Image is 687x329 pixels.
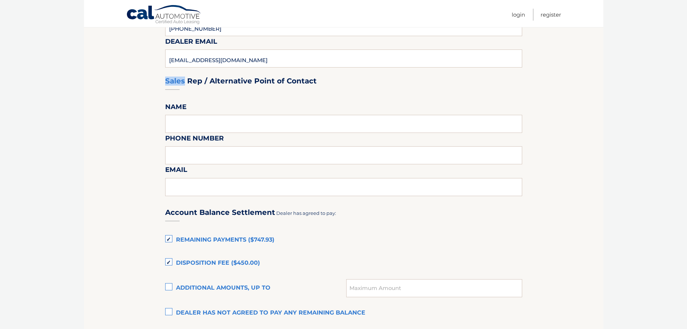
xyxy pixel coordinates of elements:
[165,164,187,178] label: Email
[165,36,217,49] label: Dealer Email
[165,208,275,217] h3: Account Balance Settlement
[165,77,317,86] h3: Sales Rep / Alternative Point of Contact
[346,279,522,297] input: Maximum Amount
[165,281,347,295] label: Additional amounts, up to
[126,5,202,26] a: Cal Automotive
[541,9,561,21] a: Register
[165,133,224,146] label: Phone Number
[512,9,525,21] a: Login
[165,233,522,247] label: Remaining Payments ($747.93)
[165,256,522,270] label: Disposition Fee ($450.00)
[276,210,336,216] span: Dealer has agreed to pay:
[165,101,186,115] label: Name
[165,306,522,320] label: Dealer has not agreed to pay any remaining balance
